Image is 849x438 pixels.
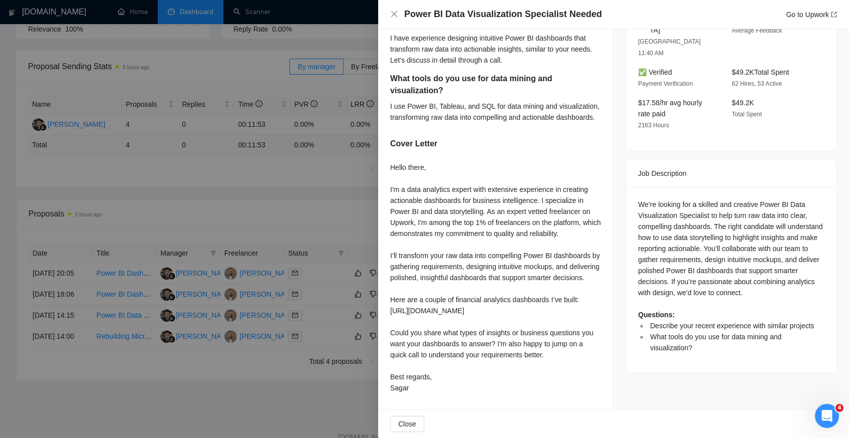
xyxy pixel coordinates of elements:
[638,38,701,57] span: [GEOGRAPHIC_DATA] 11:40 AM
[831,12,837,18] span: export
[390,101,601,123] div: I use Power BI, Tableau, and SQL for data mining and visualization, transforming raw data into co...
[638,68,672,76] span: ✅ Verified
[390,33,601,66] div: I have experience designing intuitive Power BI dashboards that transform raw data into actionable...
[390,162,601,393] div: Hello there, I'm a data analytics expert with extensive experience in creating actionable dashboa...
[650,333,781,352] span: What tools do you use for data mining and visualization?
[732,99,754,107] span: $49.2K
[732,80,782,87] span: 62 Hires, 53 Active
[786,11,837,19] a: Go to Upworkexport
[398,418,416,429] span: Close
[390,10,398,18] span: close
[390,73,570,97] h5: What tools do you use for data mining and visualization?
[650,322,814,330] span: Describe your recent experience with similar projects
[732,111,762,118] span: Total Spent
[638,80,693,87] span: Payment Verification
[390,10,398,19] button: Close
[732,68,789,76] span: $49.2K Total Spent
[390,416,424,432] button: Close
[815,404,839,428] iframe: Intercom live chat
[404,8,602,21] h4: Power BI Data Visualization Specialist Needed
[638,99,702,118] span: $17.58/hr avg hourly rate paid
[732,27,782,34] span: Average Feedback
[638,199,824,353] div: We’re looking for a skilled and creative Power BI Data Visualization Specialist to help turn raw ...
[638,311,675,319] strong: Questions:
[835,404,843,412] span: 4
[390,138,437,150] h5: Cover Letter
[638,160,824,187] div: Job Description
[638,122,669,129] span: 2163 Hours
